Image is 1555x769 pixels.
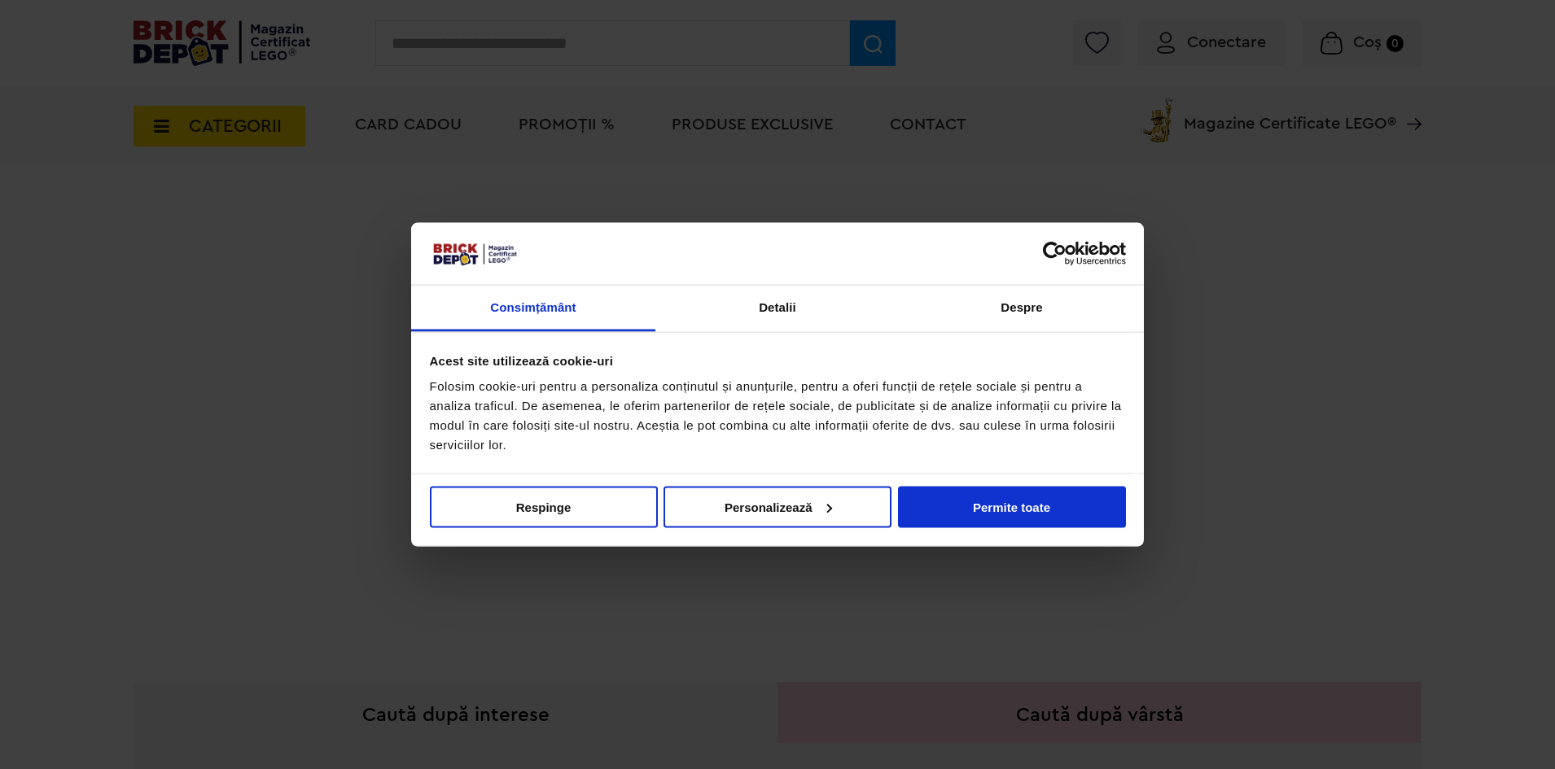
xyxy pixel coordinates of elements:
button: Personalizează [664,486,891,527]
div: Folosim cookie-uri pentru a personaliza conținutul și anunțurile, pentru a oferi funcții de rețel... [430,377,1126,455]
a: Detalii [655,286,900,332]
div: Acest site utilizează cookie-uri [430,351,1126,370]
img: siglă [430,241,519,267]
button: Respinge [430,486,658,527]
a: Despre [900,286,1144,332]
a: Consimțământ [411,286,655,332]
button: Permite toate [898,486,1126,527]
a: Usercentrics Cookiebot - opens in a new window [983,241,1126,265]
